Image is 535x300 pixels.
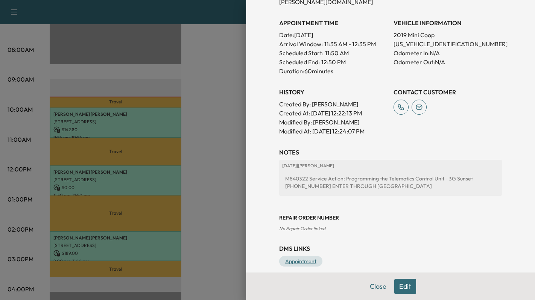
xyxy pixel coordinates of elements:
[279,226,325,231] span: No Repair Order linked
[279,67,388,76] p: Duration: 60 minutes
[279,18,388,27] h3: APPOINTMENT TIME
[324,39,376,48] span: 11:35 AM - 12:35 PM
[394,48,502,58] p: Odometer In: N/A
[394,88,502,97] h3: CONTACT CUSTOMER
[325,48,349,58] p: 11:50 AM
[279,39,388,48] p: Arrival Window:
[394,30,502,39] p: 2019 Mini Coop
[279,30,388,39] p: Date: [DATE]
[279,127,388,136] p: Modified At : [DATE] 12:24:07 PM
[279,214,502,221] h3: Repair Order number
[279,100,388,109] p: Created By : [PERSON_NAME]
[279,244,502,253] h3: DMS Links
[279,88,388,97] h3: History
[279,256,322,267] a: Appointment
[394,39,502,48] p: [US_VEHICLE_IDENTIFICATION_NUMBER]
[394,279,416,294] button: Edit
[394,18,502,27] h3: VEHICLE INFORMATION
[365,279,391,294] button: Close
[279,148,502,157] h3: NOTES
[321,58,346,67] p: 12:50 PM
[279,58,320,67] p: Scheduled End:
[279,109,388,118] p: Created At : [DATE] 12:22:13 PM
[279,48,324,58] p: Scheduled Start:
[279,118,388,127] p: Modified By : [PERSON_NAME]
[282,172,499,193] div: M840322 Service Action: Programming the Telematics Control Unit - 3G Sunset [PHONE_NUMBER] ENTER ...
[394,58,502,67] p: Odometer Out: N/A
[282,163,499,169] p: [DATE] | [PERSON_NAME]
